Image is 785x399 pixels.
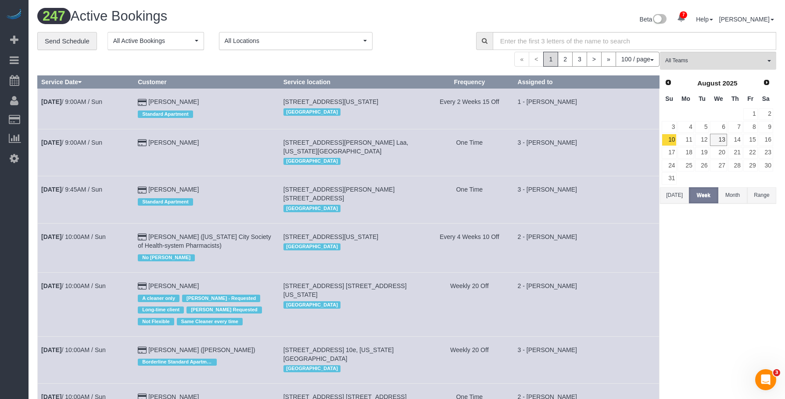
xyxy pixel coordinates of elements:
td: Service location [280,129,425,176]
td: Schedule date [38,273,134,336]
a: 26 [695,160,710,171]
b: [DATE] [41,233,61,240]
td: Assigned to [514,223,659,272]
td: Schedule date [38,336,134,383]
td: Assigned to [514,273,659,336]
a: [DATE]/ 9:00AM / Sun [41,98,102,105]
a: 23 [759,147,773,159]
a: [PERSON_NAME] [148,98,199,105]
span: < [529,52,544,67]
span: Next [763,79,770,86]
a: 12 [695,134,710,146]
ol: All Teams [660,52,776,65]
img: Automaid Logo [5,9,23,21]
span: A cleaner only [138,295,179,302]
td: Frequency [425,223,514,272]
a: 19 [695,147,710,159]
a: 17 [662,147,677,159]
a: » [601,52,616,67]
th: Customer [134,76,280,89]
td: Service location [280,89,425,129]
td: Schedule date [38,89,134,129]
a: [PERSON_NAME] [148,186,199,193]
a: 30 [759,160,773,171]
button: 100 / page [616,52,660,67]
span: Borderline Standard Apartment [138,359,217,366]
b: [DATE] [41,282,61,289]
div: Location [283,106,421,118]
button: [DATE] [660,187,689,203]
a: [PERSON_NAME] [148,139,199,146]
span: [GEOGRAPHIC_DATA] [283,108,341,115]
a: 9 [759,121,773,133]
a: 29 [743,160,758,171]
span: All Teams [665,57,765,64]
a: [PERSON_NAME] [719,16,774,23]
a: > [587,52,602,67]
span: Wednesday [714,95,723,102]
a: 2 [759,108,773,120]
td: Customer [134,176,280,223]
span: Prev [665,79,672,86]
i: Credit Card Payment [138,187,147,193]
td: Customer [134,336,280,383]
td: Schedule date [38,129,134,176]
td: Service location [280,223,425,272]
a: 18 [677,147,694,159]
a: [DATE]/ 10:00AM / Sun [41,346,106,353]
td: Schedule date [38,223,134,272]
span: Sunday [665,95,673,102]
span: Not Flexible [138,318,174,325]
td: Service location [280,336,425,383]
button: All Teams [660,52,776,70]
span: [GEOGRAPHIC_DATA] [283,301,341,308]
span: 1 [543,52,558,67]
a: 25 [677,160,694,171]
a: 31 [662,172,677,184]
th: Service location [280,76,425,89]
a: 11 [677,134,694,146]
td: Assigned to [514,176,659,223]
td: Frequency [425,176,514,223]
td: Assigned to [514,336,659,383]
span: Monday [681,95,690,102]
a: [PERSON_NAME] [148,282,199,289]
td: Customer [134,129,280,176]
a: Help [696,16,713,23]
i: Credit Card Payment [138,100,147,106]
td: Service location [280,176,425,223]
th: Frequency [425,76,514,89]
a: 7 [673,9,690,28]
td: Customer [134,273,280,336]
div: Location [283,299,421,310]
td: Service location [280,273,425,336]
div: Location [283,203,421,214]
button: Week [689,187,718,203]
span: Standard Apartment [138,198,193,205]
th: Assigned to [514,76,659,89]
span: [STREET_ADDRESS] [STREET_ADDRESS][US_STATE] [283,282,407,298]
i: Credit Card Payment [138,347,147,353]
iframe: Intercom live chat [755,369,776,390]
td: Frequency [425,273,514,336]
img: New interface [652,14,667,25]
button: All Active Bookings [108,32,204,50]
ol: All Locations [219,32,373,50]
span: [GEOGRAPHIC_DATA] [283,158,341,165]
a: 4 [677,121,694,133]
span: 3 [773,369,780,376]
a: 1 [743,108,758,120]
a: 2 [558,52,573,67]
td: Frequency [425,336,514,383]
b: [DATE] [41,346,61,353]
h1: Active Bookings [37,9,400,24]
a: Beta [640,16,667,23]
span: All Locations [225,36,361,45]
span: « [514,52,529,67]
i: Credit Card Payment [138,234,147,240]
div: Location [283,241,421,253]
nav: Pagination navigation [514,52,660,67]
span: [STREET_ADDRESS][PERSON_NAME] [STREET_ADDRESS] [283,186,395,202]
span: 247 [37,8,71,24]
a: 22 [743,147,758,159]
